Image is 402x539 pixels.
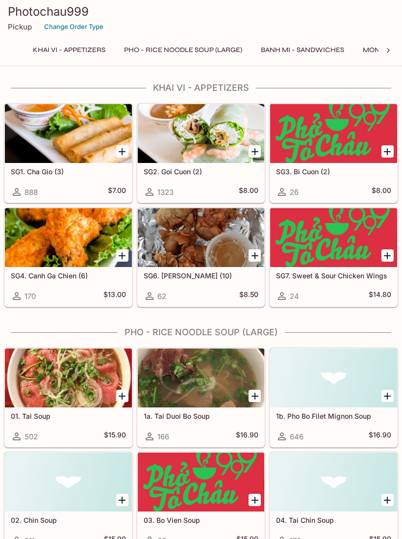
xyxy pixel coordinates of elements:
[236,431,258,442] h5: $16.90
[381,494,394,506] button: Add 04. Tai Chin Soup
[116,249,128,262] button: Add SG4. Canh Ga Chien (6)
[372,186,391,198] h5: $8.00
[144,167,259,176] h5: SG2. Goi Cuon (2)
[290,188,299,197] span: 26
[276,516,391,524] h5: 04. Tai Chin Soup
[239,186,258,198] h5: $8.00
[249,390,261,402] button: Add 1a. Tai Duoi Bo Soup
[138,349,265,407] div: 1a. Tai Duoi Bo Soup
[116,494,128,506] button: Add 02. Chin Soup
[157,432,169,441] span: 166
[4,348,132,447] a: 01. Tai Soup502$15.90
[40,19,108,34] button: Change Order Type
[11,412,126,420] h5: 01. Tai Soup
[276,412,391,420] h5: 1b. Pho Bo Filet Mignon Soup
[270,104,398,203] a: SG3. Bi Cuon (2)26$8.00
[381,249,394,262] button: Add SG7. Sweet & Sour Chicken Wings
[270,349,397,407] div: 1b. Pho Bo Filet Mignon Soup
[157,188,174,197] span: 1323
[290,292,299,301] span: 24
[369,290,391,302] h5: $14.80
[276,167,391,176] h5: SG3. Bi Cuon (2)
[25,188,38,197] span: 888
[11,167,126,176] h5: SG1. Cha Gio (3)
[4,327,398,338] h4: Pho - Rice Noodle Soup (Large)
[137,104,265,203] a: SG2. Goi Cuon (2)1323$8.00
[11,271,126,280] h5: SG4. Canh Ga Chien (6)
[11,516,126,524] h5: 02. Chin Soup
[5,208,132,267] div: SG4. Canh Ga Chien (6)
[138,208,265,267] div: SG6. Hoanh Thanh Chien (10)
[5,453,132,512] div: 02. Chin Soup
[270,104,397,163] div: SG3. Bi Cuon (2)
[8,4,394,19] h3: Photochau999
[270,208,398,307] a: SG7. Sweet & Sour Chicken Wings24$14.80
[270,208,397,267] div: SG7. Sweet & Sour Chicken Wings
[4,208,132,307] a: SG4. Canh Ga Chien (6)170$13.00
[104,431,126,442] h5: $15.90
[138,104,265,163] div: SG2. Goi Cuon (2)
[25,292,36,301] span: 170
[144,516,259,524] h5: 03. Bo Vien Soup
[249,145,261,158] button: Add SG2. Goi Cuon (2)
[25,432,38,441] span: 502
[239,290,258,302] h5: $8.50
[144,271,259,280] h5: SG6. [PERSON_NAME] (10)
[144,412,259,420] h5: 1a. Tai Duoi Bo Soup
[381,145,394,158] button: Add SG3. Bi Cuon (2)
[157,292,166,301] span: 62
[276,271,391,280] h5: SG7. Sweet & Sour Chicken Wings
[8,22,32,31] p: Pickup
[4,82,398,93] h4: Khai Vi - Appetizers
[249,249,261,262] button: Add SG6. Hoanh Thanh Chien (10)
[27,43,111,57] button: Khai Vi - Appetizers
[270,453,397,512] div: 04. Tai Chin Soup
[138,453,265,512] div: 03. Bo Vien Soup
[381,390,394,402] button: Add 1b. Pho Bo Filet Mignon Soup
[119,43,248,57] button: Pho - Rice Noodle Soup (Large)
[137,348,265,447] a: 1a. Tai Duoi Bo Soup166$16.90
[108,186,126,198] h5: $7.00
[249,494,261,506] button: Add 03. Bo Vien Soup
[116,390,128,402] button: Add 01. Tai Soup
[5,349,132,407] div: 01. Tai Soup
[270,348,398,447] a: 1b. Pho Bo Filet Mignon Soup646$16.90
[369,431,391,442] h5: $16.90
[137,208,265,307] a: SG6. [PERSON_NAME] (10)62$8.50
[116,145,128,158] button: Add SG1. Cha Gio (3)
[5,104,132,163] div: SG1. Cha Gio (3)
[290,432,303,441] span: 646
[4,104,132,203] a: SG1. Cha Gio (3)888$7.00
[255,43,350,57] button: Banh Mi - Sandwiches
[103,290,126,302] h5: $13.00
